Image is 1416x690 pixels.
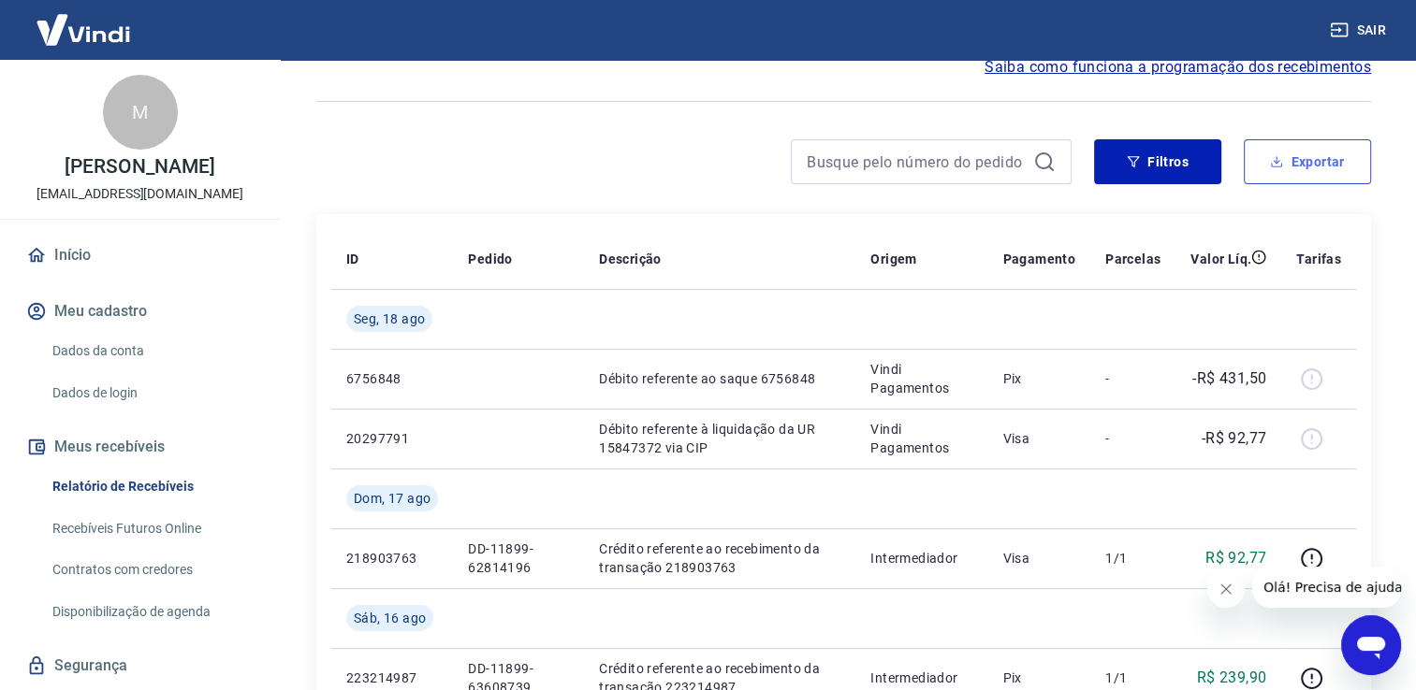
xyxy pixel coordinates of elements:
[22,291,257,332] button: Meu cadastro
[354,609,426,627] span: Sáb, 16 ago
[346,549,438,568] p: 218903763
[1296,250,1341,268] p: Tarifas
[870,420,972,457] p: Vindi Pagamentos
[870,250,916,268] p: Origem
[807,148,1026,176] input: Busque pelo número do pedido
[1341,615,1401,675] iframe: Botão para abrir a janela de mensagens
[1105,549,1161,568] p: 1/1
[22,235,257,276] a: Início
[1207,570,1245,608] iframe: Fechar mensagem
[346,429,438,448] p: 20297791
[354,489,431,508] span: Dom, 17 ago
[985,56,1371,79] a: Saiba como funciona a programação dos recebimentos
[346,250,359,268] p: ID
[45,510,257,548] a: Recebíveis Futuros Online
[45,551,257,589] a: Contratos com credores
[45,374,257,412] a: Dados de login
[1002,250,1075,268] p: Pagamento
[1326,13,1394,48] button: Sair
[346,668,438,687] p: 223214987
[599,250,662,268] p: Descrição
[1105,668,1161,687] p: 1/1
[599,369,840,388] p: Débito referente ao saque 6756848
[22,426,257,467] button: Meus recebíveis
[599,539,840,577] p: Crédito referente ao recebimento da transação 218903763
[1197,667,1267,689] p: R$ 239,90
[22,645,257,686] a: Segurança
[45,593,257,631] a: Disponibilização de agenda
[468,539,569,577] p: DD-11899-62814196
[1105,250,1161,268] p: Parcelas
[1202,427,1267,450] p: -R$ 92,77
[1105,369,1161,388] p: -
[65,157,214,177] p: [PERSON_NAME]
[22,1,144,58] img: Vindi
[45,467,257,506] a: Relatório de Recebíveis
[354,309,425,328] span: Seg, 18 ago
[468,250,512,268] p: Pedido
[1252,567,1401,608] iframe: Mensagem da empresa
[103,75,178,150] div: M
[1205,547,1266,569] p: R$ 92,77
[45,332,257,370] a: Dados da conta
[1192,367,1266,390] p: -R$ 431,50
[870,360,972,397] p: Vindi Pagamentos
[36,184,243,204] p: [EMAIL_ADDRESS][DOMAIN_NAME]
[1244,139,1371,184] button: Exportar
[1002,549,1075,568] p: Visa
[1002,429,1075,448] p: Visa
[870,668,972,687] p: Intermediador
[1002,369,1075,388] p: Pix
[1105,429,1161,448] p: -
[1190,250,1251,268] p: Valor Líq.
[11,13,157,28] span: Olá! Precisa de ajuda?
[599,420,840,457] p: Débito referente à liquidação da UR 15847372 via CIP
[870,549,972,568] p: Intermediador
[1094,139,1221,184] button: Filtros
[1002,668,1075,687] p: Pix
[346,369,438,388] p: 6756848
